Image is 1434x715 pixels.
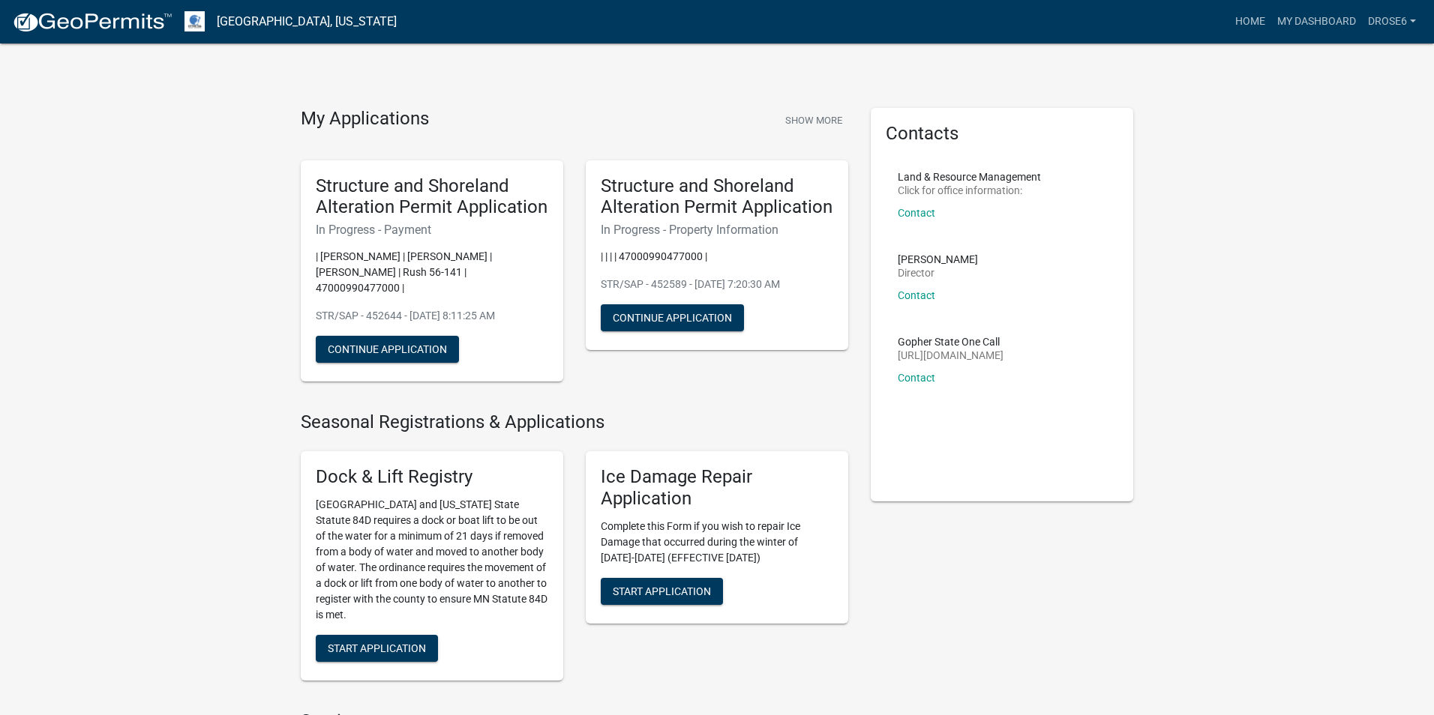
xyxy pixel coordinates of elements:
a: [GEOGRAPHIC_DATA], [US_STATE] [217,9,397,34]
a: Contact [898,372,935,384]
button: Show More [779,108,848,133]
a: drose6 [1362,7,1422,36]
p: Land & Resource Management [898,172,1041,182]
h5: Ice Damage Repair Application [601,466,833,510]
button: Continue Application [316,336,459,363]
p: [PERSON_NAME] [898,254,978,265]
h5: Dock & Lift Registry [316,466,548,488]
h5: Structure and Shoreland Alteration Permit Application [601,175,833,219]
a: Home [1229,7,1271,36]
button: Start Application [601,578,723,605]
img: Otter Tail County, Minnesota [184,11,205,31]
p: Director [898,268,978,278]
p: Click for office information: [898,185,1041,196]
p: | | | | 47000990477000 | [601,249,833,265]
h4: Seasonal Registrations & Applications [301,411,848,433]
p: Complete this Form if you wish to repair Ice Damage that occurred during the winter of [DATE]-[DA... [601,519,833,566]
h6: In Progress - Payment [316,223,548,237]
a: Contact [898,207,935,219]
p: [URL][DOMAIN_NAME] [898,350,1003,360]
h5: Structure and Shoreland Alteration Permit Application [316,175,548,219]
button: Continue Application [601,304,744,331]
h4: My Applications [301,108,429,130]
span: Start Application [613,585,711,597]
p: STR/SAP - 452589 - [DATE] 7:20:30 AM [601,277,833,292]
p: [GEOGRAPHIC_DATA] and [US_STATE] State Statute 84D requires a dock or boat lift to be out of the ... [316,497,548,623]
p: | [PERSON_NAME] | [PERSON_NAME] | [PERSON_NAME] | Rush 56-141 | 47000990477000 | [316,249,548,296]
p: Gopher State One Call [898,337,1003,347]
h6: In Progress - Property Information [601,223,833,237]
button: Start Application [316,635,438,662]
a: Contact [898,289,935,301]
a: My Dashboard [1271,7,1362,36]
p: STR/SAP - 452644 - [DATE] 8:11:25 AM [316,308,548,324]
h5: Contacts [886,123,1118,145]
span: Start Application [328,642,426,654]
